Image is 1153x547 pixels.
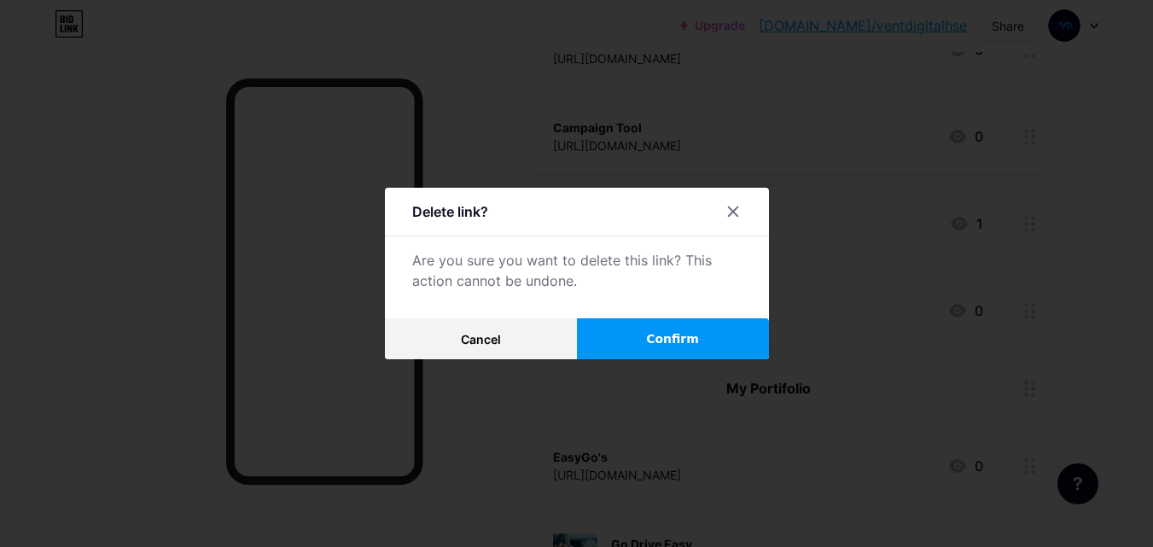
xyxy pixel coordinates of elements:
div: Delete link? [412,201,488,222]
button: Cancel [385,318,577,359]
button: Confirm [577,318,769,359]
div: Are you sure you want to delete this link? This action cannot be undone. [412,250,742,291]
span: Confirm [646,330,699,348]
span: Cancel [461,332,501,346]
